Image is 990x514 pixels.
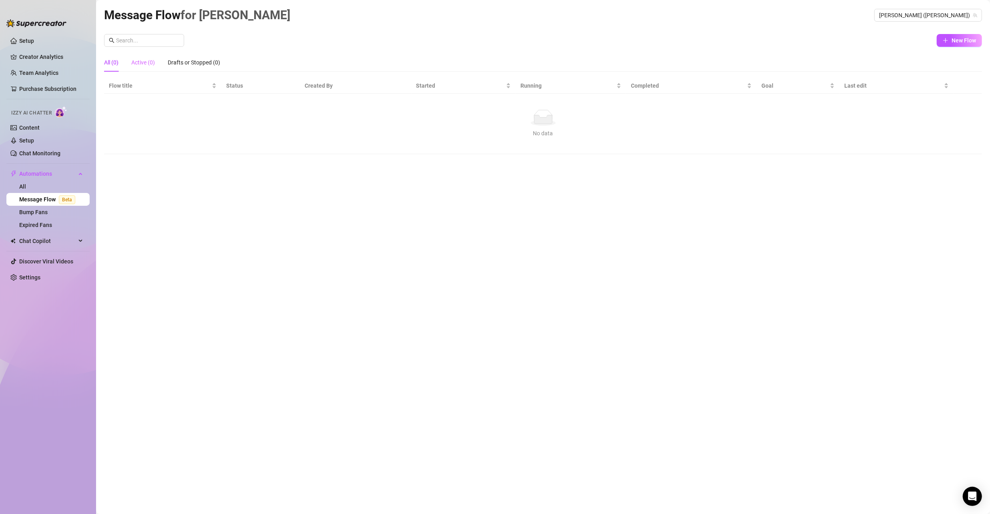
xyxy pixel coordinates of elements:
th: Started [412,78,516,94]
a: Creator Analytics [19,50,83,63]
span: search [109,38,114,43]
span: Flow title [109,81,210,90]
span: Goal [761,81,828,90]
a: Purchase Subscription [19,82,83,95]
div: Open Intercom Messenger [963,487,982,506]
a: Chat Monitoring [19,150,60,157]
th: Status [221,78,300,94]
article: Message Flow [104,6,290,24]
span: Izzy AI Chatter [11,109,52,117]
span: for [PERSON_NAME] [181,8,290,22]
button: New Flow [937,34,982,47]
div: Drafts or Stopped (0) [168,58,220,67]
a: Settings [19,274,40,281]
th: Completed [626,78,757,94]
span: Running [520,81,615,90]
a: Content [19,124,40,131]
span: plus [943,38,948,43]
input: Search... [116,36,179,45]
a: All [19,183,26,190]
a: Setup [19,38,34,44]
a: Bump Fans [19,209,48,215]
th: Last edit [839,78,953,94]
a: Expired Fans [19,222,52,228]
th: Running [516,78,626,94]
th: Goal [757,78,839,94]
span: thunderbolt [10,171,17,177]
span: Started [416,81,505,90]
span: Completed [631,81,745,90]
span: New Flow [952,37,976,44]
span: Natasha (natashanixx) [879,9,977,21]
div: Active (0) [131,58,155,67]
span: team [973,13,978,18]
span: Beta [59,195,75,204]
div: No data [112,129,974,138]
img: Chat Copilot [10,238,16,244]
img: AI Chatter [55,106,67,118]
span: Chat Copilot [19,235,76,247]
img: logo-BBDzfeDw.svg [6,19,66,27]
th: Flow title [104,78,221,94]
div: All (0) [104,58,118,67]
a: Discover Viral Videos [19,258,73,265]
a: Setup [19,137,34,144]
span: Automations [19,167,76,180]
a: Message FlowBeta [19,196,78,203]
span: Last edit [844,81,942,90]
a: Team Analytics [19,70,58,76]
th: Created By [300,78,412,94]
